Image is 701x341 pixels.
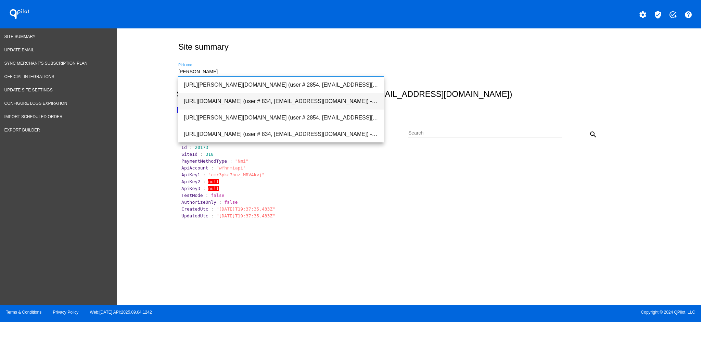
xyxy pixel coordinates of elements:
[4,74,54,79] span: Official Integrations
[408,130,562,136] input: Search
[211,193,224,198] span: false
[203,186,206,191] span: :
[181,186,200,191] span: ApiKey3
[6,310,41,315] a: Terms & Conditions
[177,106,297,113] a: [URL][PERSON_NAME][DOMAIN_NAME]
[184,110,378,126] span: [URL][PERSON_NAME][DOMAIN_NAME] (user # 2854, [EMAIL_ADDRESS][DOMAIN_NAME]) - Test
[206,152,214,157] span: 318
[356,310,695,315] span: Copyright © 2024 QPilot, LLC
[639,11,647,19] mat-icon: settings
[654,11,662,19] mat-icon: verified_user
[177,89,638,99] h2: Site: [PERSON_NAME] Tranquills Dev (user # 2854, [EMAIL_ADDRESS][DOMAIN_NAME])
[4,34,36,39] span: Site Summary
[216,165,246,170] span: "wfhnmiapi"
[181,179,200,184] span: ApiKey2
[4,61,88,66] span: Sync Merchant's Subscription Plan
[684,11,692,19] mat-icon: help
[219,200,222,205] span: :
[181,172,200,177] span: ApiKey1
[178,42,229,52] h2: Site summary
[216,213,275,218] span: "[DATE]T19:37:35.433Z"
[90,310,152,315] a: Web:[DATE] API:2025.09.04.1242
[208,186,219,191] span: null
[206,193,208,198] span: :
[184,93,378,110] span: [URL][DOMAIN_NAME] (user # 834, [EMAIL_ADDRESS][DOMAIN_NAME]) - Production
[4,101,67,106] span: Configure logs expiration
[200,152,203,157] span: :
[208,172,264,177] span: "cmr3pkc7huz_MRV4kvj"
[53,310,79,315] a: Privacy Policy
[211,213,214,218] span: :
[181,193,203,198] span: TestMode
[211,206,214,212] span: :
[190,145,192,150] span: :
[230,159,232,164] span: :
[181,200,216,205] span: AuthorizeOnly
[181,206,208,212] span: CreatedUtc
[181,159,227,164] span: PaymentMethodType
[203,179,206,184] span: :
[184,126,378,142] span: [URL][DOMAIN_NAME] (user # 834, [EMAIL_ADDRESS][DOMAIN_NAME]) - Production
[216,206,275,212] span: "[DATE]T19:37:35.433Z"
[181,145,187,150] span: Id
[208,179,219,184] span: null
[211,165,214,170] span: :
[589,130,597,139] mat-icon: search
[178,69,384,75] input: Number
[224,200,238,205] span: false
[4,114,63,119] span: Import Scheduled Order
[184,77,378,93] span: [URL][PERSON_NAME][DOMAIN_NAME] (user # 2854, [EMAIL_ADDRESS][DOMAIN_NAME]) - Test
[669,11,677,19] mat-icon: add_task
[4,88,53,92] span: Update Site Settings
[195,145,208,150] span: 20173
[4,128,40,132] span: Export Builder
[181,165,208,170] span: ApiAccount
[203,172,206,177] span: :
[235,159,248,164] span: "Nmi"
[4,48,34,52] span: Update Email
[181,152,197,157] span: SiteId
[6,7,33,21] h1: QPilot
[181,213,208,218] span: UpdatedUtc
